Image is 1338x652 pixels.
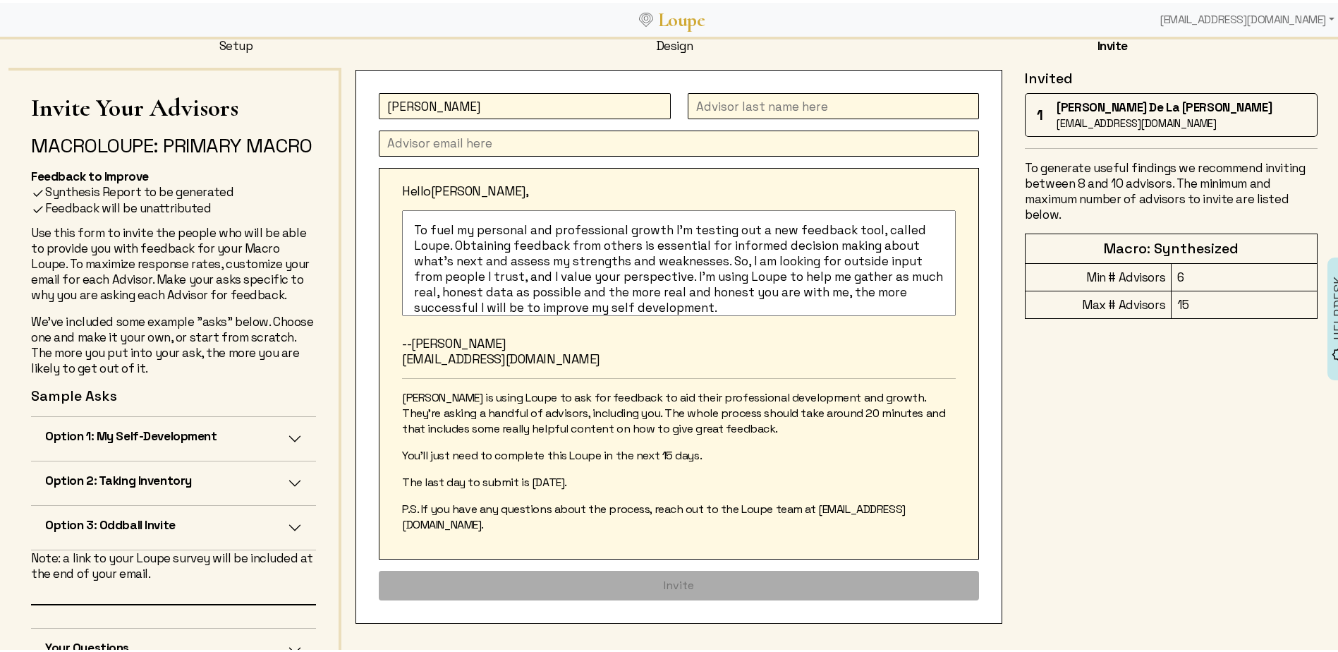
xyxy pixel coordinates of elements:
[379,90,671,116] input: Advisor first name here
[656,35,693,51] div: Design
[31,200,45,214] img: FFFF
[31,166,316,181] div: Feedback to Improve
[45,470,192,485] h5: Option 2: Taking Inventory
[402,181,956,196] p: Hello [PERSON_NAME],
[1025,67,1318,85] h4: Invited
[1172,261,1318,289] td: 6
[1026,289,1172,316] td: Max # Advisors
[402,333,956,364] p: --[PERSON_NAME] [EMAIL_ADDRESS][DOMAIN_NAME]
[1026,261,1172,289] td: Min # Advisors
[1037,104,1057,121] div: 1
[653,4,710,30] a: Loupe
[45,425,217,441] h5: Option 1: My Self-Development
[402,499,956,530] p: P.S. If you have any questions about the process, reach out to the Loupe team at [EMAIL_ADDRESS][...
[31,459,316,502] button: Option 2: Taking Inventory
[379,128,979,154] input: Advisor email here
[31,222,316,300] p: Use this form to invite the people who will be able to provide you with feedback for your Macro L...
[219,35,253,51] div: Setup
[31,130,97,155] span: Macro
[31,503,316,547] button: Option 3: Oddball Invite
[31,311,316,373] p: We've included some example "asks" below. Choose one and make it your own, or start from scratch....
[1097,35,1128,51] div: Invite
[1057,114,1217,127] span: [EMAIL_ADDRESS][DOMAIN_NAME]
[31,414,316,458] button: Option 1: My Self-Development
[639,10,653,24] img: Loupe Logo
[1172,289,1318,316] td: 15
[402,387,956,434] p: [PERSON_NAME] is using Loupe to ask for feedback to aid their professional development and growth...
[1025,157,1318,219] p: To generate useful findings we recommend inviting between 8 and 10 advisors. The minimum and maxi...
[31,385,316,402] h4: Sample Asks
[31,548,316,579] p: Note: a link to your Loupe survey will be included at the end of your email.
[31,90,316,119] h1: Invite Your Advisors
[402,445,956,461] p: You’ll just need to complete this Loupe in the next 15 days.
[45,514,176,530] h5: Option 3: Oddball Invite
[31,183,45,198] img: FFFF
[31,131,316,155] div: Loupe: Primary Macro
[688,90,980,116] input: Advisor last name here
[1031,237,1311,255] h4: Macro: Synthesized
[1057,97,1272,112] span: [PERSON_NAME] De La [PERSON_NAME]
[402,472,956,488] p: The last day to submit is [DATE].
